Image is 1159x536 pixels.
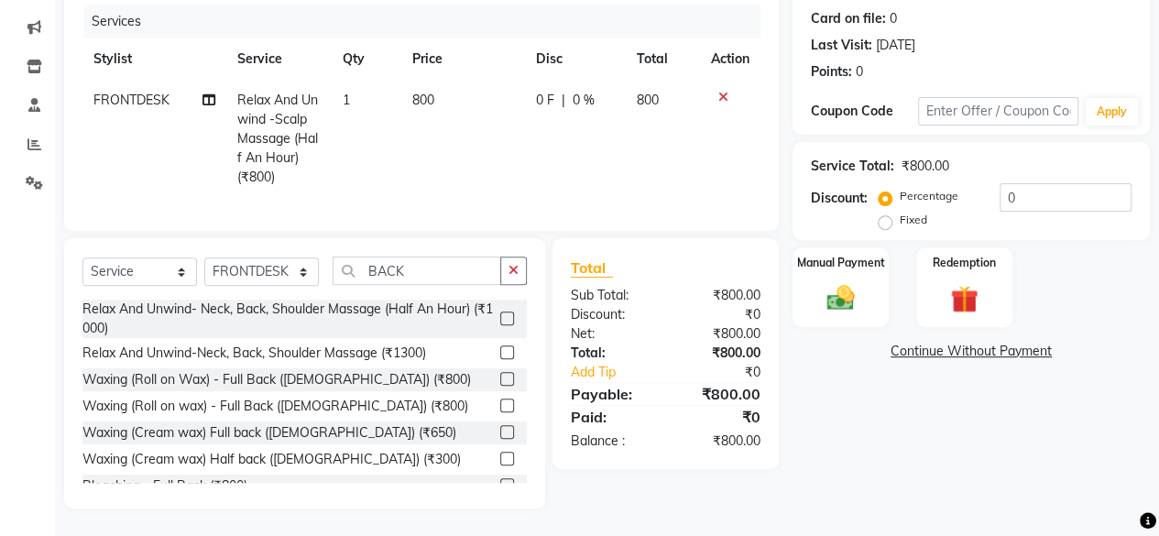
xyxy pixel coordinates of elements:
th: Action [700,38,760,80]
div: ₹0 [665,305,774,324]
span: | [562,91,565,110]
div: Balance : [557,432,666,451]
div: ₹0 [683,363,774,382]
div: Relax And Unwind- Neck, Back, Shoulder Massage (Half An Hour) (₹1000) [82,300,493,338]
div: Waxing (Cream wax) Half back ([DEMOGRAPHIC_DATA]) (₹300) [82,450,461,469]
div: ₹0 [665,406,774,428]
div: Points: [811,62,852,82]
div: Waxing (Roll on wax) - Full Back ([DEMOGRAPHIC_DATA]) (₹800) [82,397,468,416]
div: Bleaching - Full Back (₹800) [82,476,247,496]
div: Paid: [557,406,666,428]
label: Manual Payment [797,255,885,271]
span: 0 F [536,91,554,110]
img: _gift.svg [942,282,987,316]
label: Fixed [900,212,927,228]
button: Apply [1086,98,1138,126]
div: ₹800.00 [665,324,774,344]
div: Payable: [557,383,666,405]
div: Services [84,5,774,38]
div: Net: [557,324,666,344]
th: Stylist [82,38,226,80]
div: Last Visit: [811,36,872,55]
span: 1 [343,92,350,108]
div: 0 [890,9,897,28]
img: _cash.svg [818,282,863,314]
div: Sub Total: [557,286,666,305]
th: Disc [525,38,627,80]
th: Price [401,38,524,80]
div: ₹800.00 [665,286,774,305]
div: Waxing (Cream wax) Full back ([DEMOGRAPHIC_DATA]) (₹650) [82,423,456,443]
a: Continue Without Payment [796,342,1146,361]
div: 0 [856,62,863,82]
div: Card on file: [811,9,886,28]
div: ₹800.00 [902,157,949,176]
div: Coupon Code [811,102,918,121]
span: 800 [637,92,659,108]
div: Discount: [557,305,666,324]
th: Qty [332,38,401,80]
span: Relax And Unwind -Scalp Massage (Half An Hour) (₹800) [237,92,318,185]
div: Service Total: [811,157,894,176]
div: Waxing (Roll on Wax) - Full Back ([DEMOGRAPHIC_DATA]) (₹800) [82,370,471,389]
input: Enter Offer / Coupon Code [918,97,1078,126]
span: Total [571,258,613,278]
div: ₹800.00 [665,344,774,363]
div: [DATE] [876,36,915,55]
div: Total: [557,344,666,363]
span: FRONTDESK [93,92,169,108]
span: 0 % [573,91,595,110]
div: ₹800.00 [665,383,774,405]
th: Service [226,38,332,80]
th: Total [626,38,700,80]
input: Search or Scan [333,257,501,285]
label: Redemption [933,255,996,271]
div: Discount: [811,189,868,208]
a: Add Tip [557,363,683,382]
label: Percentage [900,188,958,204]
div: Relax And Unwind-Neck, Back, Shoulder Massage (₹1300) [82,344,426,363]
div: ₹800.00 [665,432,774,451]
span: 800 [412,92,434,108]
